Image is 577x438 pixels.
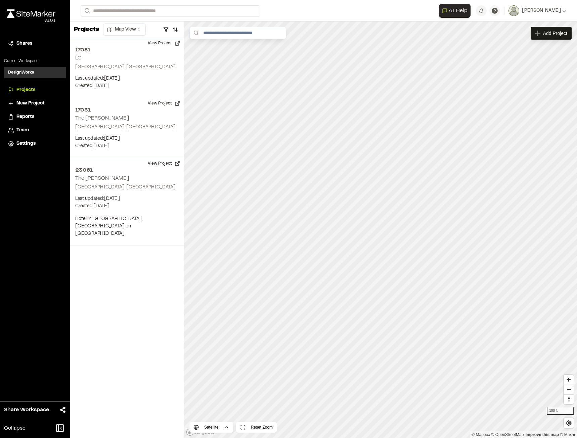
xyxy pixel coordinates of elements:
h2: 23081 [75,166,179,174]
button: Zoom out [564,385,574,394]
span: Settings [16,140,36,147]
button: Find my location [564,418,574,428]
span: New Project [16,100,45,107]
a: New Project [8,100,62,107]
span: Reset bearing to north [564,395,574,404]
p: [GEOGRAPHIC_DATA], [GEOGRAPHIC_DATA] [75,124,179,131]
a: Team [8,127,62,134]
a: Settings [8,140,62,147]
h2: 17081 [75,46,179,54]
a: Mapbox logo [186,428,216,436]
a: Projects [8,86,62,94]
button: Search [81,5,93,16]
p: Last updated: [DATE] [75,75,179,82]
p: Current Workspace [4,58,66,64]
a: Mapbox [472,432,490,437]
button: View Project [144,38,184,49]
p: [GEOGRAPHIC_DATA], [GEOGRAPHIC_DATA] [75,184,179,191]
span: [PERSON_NAME] [522,7,561,14]
a: Maxar [560,432,575,437]
button: View Project [144,98,184,109]
h2: LC [75,56,82,60]
span: Reports [16,113,34,121]
div: Open AI Assistant [439,4,473,18]
canvas: Map [184,21,577,438]
span: Shares [16,40,32,47]
h2: The [PERSON_NAME] [75,116,129,121]
button: Reset bearing to north [564,394,574,404]
a: Reports [8,113,62,121]
h2: The [PERSON_NAME] [75,176,129,181]
button: Reset Zoom [236,422,277,433]
div: 100 ft [547,407,574,415]
p: Created: [DATE] [75,82,179,90]
a: OpenStreetMap [491,432,524,437]
p: Hotel in [GEOGRAPHIC_DATA], [GEOGRAPHIC_DATA] on [GEOGRAPHIC_DATA] [75,215,179,237]
span: Team [16,127,29,134]
button: Satellite [189,422,233,433]
p: [GEOGRAPHIC_DATA], [GEOGRAPHIC_DATA] [75,63,179,71]
h2: 17031 [75,106,179,114]
a: Map feedback [526,432,559,437]
span: Share Workspace [4,406,49,414]
img: User [508,5,519,16]
button: Zoom in [564,375,574,385]
button: [PERSON_NAME] [508,5,566,16]
p: Created: [DATE] [75,203,179,210]
span: AI Help [449,7,468,15]
p: Last updated: [DATE] [75,135,179,142]
p: Last updated: [DATE] [75,195,179,203]
span: Add Project [543,30,567,37]
button: Open AI Assistant [439,4,471,18]
button: View Project [144,158,184,169]
div: Oh geez...please don't... [7,18,55,24]
img: rebrand.png [7,9,55,18]
span: Collapse [4,424,26,432]
p: Created: [DATE] [75,142,179,150]
span: Projects [16,86,35,94]
a: Shares [8,40,62,47]
h3: DesignWorks [8,70,34,76]
p: Projects [74,25,99,34]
